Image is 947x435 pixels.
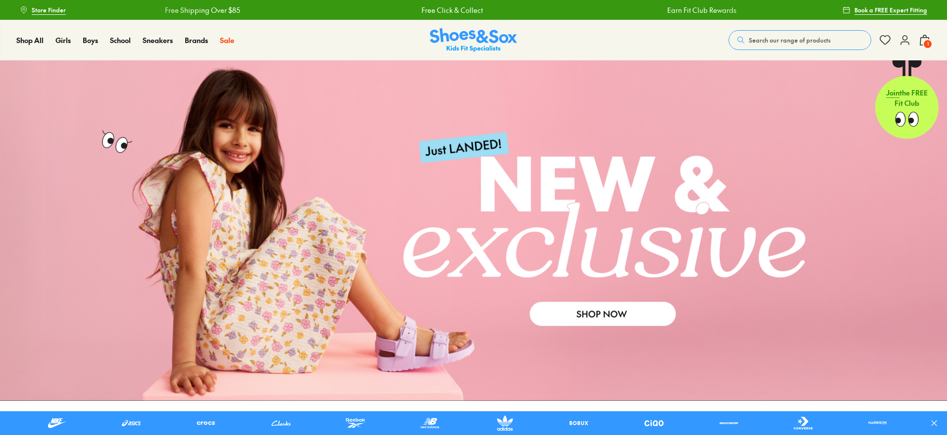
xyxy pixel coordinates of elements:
[430,28,517,52] img: SNS_Logo_Responsive.svg
[20,1,66,19] a: Store Finder
[136,5,211,15] a: Free Shipping Over $85
[110,35,131,45] span: School
[923,39,933,49] span: 1
[749,36,831,45] span: Search our range of products
[220,35,234,46] a: Sale
[185,35,208,46] a: Brands
[842,1,927,19] a: Book a FREE Expert Fitting
[83,35,98,45] span: Boys
[638,5,707,15] a: Earn Fit Club Rewards
[875,60,939,139] a: Jointhe FREE Fit Club
[55,35,71,46] a: Girls
[392,5,454,15] a: Free Click & Collect
[32,5,66,14] span: Store Finder
[886,90,899,100] span: Join
[143,35,173,45] span: Sneakers
[729,30,871,50] button: Search our range of products
[430,28,517,52] a: Shoes & Sox
[110,35,131,46] a: School
[220,35,234,45] span: Sale
[143,35,173,46] a: Sneakers
[83,35,98,46] a: Boys
[854,5,927,14] span: Book a FREE Expert Fitting
[16,35,44,45] span: Shop All
[919,29,931,51] button: 1
[185,35,208,45] span: Brands
[16,35,44,46] a: Shop All
[55,35,71,45] span: Girls
[875,82,939,119] p: the FREE Fit Club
